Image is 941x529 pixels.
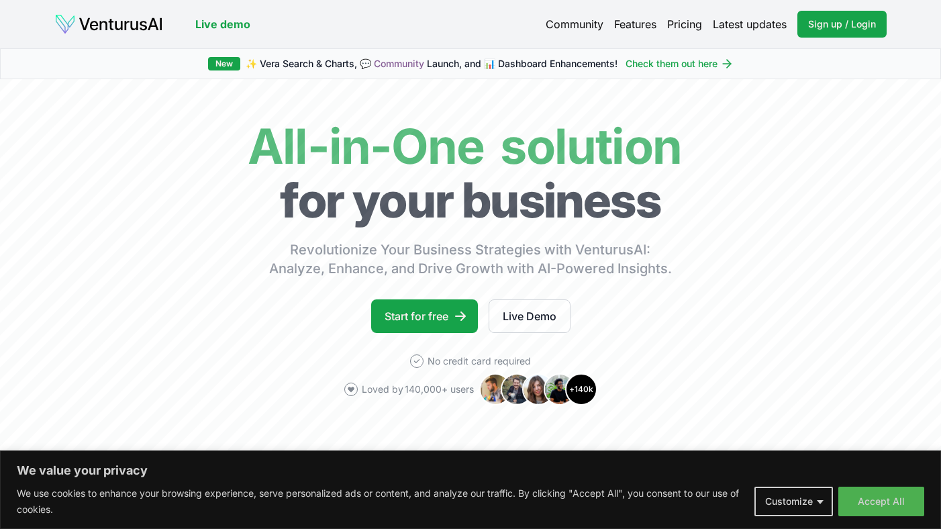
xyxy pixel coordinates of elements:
a: Features [614,16,656,32]
img: Avatar 4 [544,373,576,405]
button: Accept All [838,487,924,516]
p: We use cookies to enhance your browsing experience, serve personalized ads or content, and analyz... [17,485,744,518]
div: New [208,57,240,70]
img: logo [54,13,163,35]
span: ✨ Vera Search & Charts, 💬 Launch, and 📊 Dashboard Enhancements! [246,57,617,70]
a: Community [374,58,424,69]
p: We value your privacy [17,463,924,479]
img: Avatar 3 [522,373,554,405]
a: Sign up / Login [797,11,887,38]
a: Check them out here [626,57,734,70]
a: Latest updates [713,16,787,32]
a: Community [546,16,603,32]
img: Avatar 2 [501,373,533,405]
a: Pricing [667,16,702,32]
img: Avatar 1 [479,373,511,405]
a: Start for free [371,299,478,333]
span: Sign up / Login [808,17,876,31]
button: Customize [754,487,833,516]
a: Live Demo [489,299,571,333]
a: Live demo [195,16,250,32]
